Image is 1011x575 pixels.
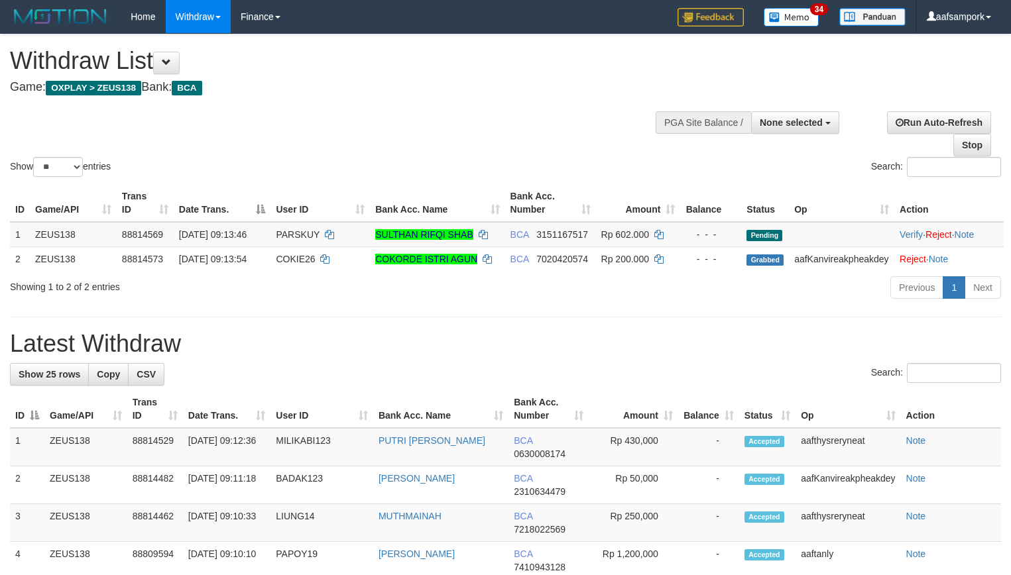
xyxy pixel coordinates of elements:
[965,276,1001,299] a: Next
[955,229,975,240] a: Note
[10,81,661,94] h4: Game: Bank:
[894,246,1004,271] td: ·
[375,229,473,240] a: SULTHAN RIFQI SHAB
[751,111,839,134] button: None selected
[122,254,163,264] span: 88814573
[678,504,739,542] td: -
[117,184,174,222] th: Trans ID: activate to sort column ascending
[746,254,784,266] span: Grabbed
[678,390,739,428] th: Balance: activate to sort column ascending
[514,511,532,521] span: BCA
[887,111,991,134] a: Run Auto-Refresh
[890,276,943,299] a: Previous
[589,466,678,504] td: Rp 50,000
[796,504,900,542] td: aafthysreryneat
[514,448,565,459] span: Copy 0630008174 to clipboard
[508,390,589,428] th: Bank Acc. Number: activate to sort column ascending
[10,246,30,271] td: 2
[10,7,111,26] img: MOTION_logo.png
[183,390,271,428] th: Date Trans.: activate to sort column ascending
[685,228,736,241] div: - - -
[10,363,89,386] a: Show 25 rows
[270,504,373,542] td: LIUNG14
[536,254,588,264] span: Copy 7020420574 to clipboard
[589,428,678,466] td: Rp 430,000
[10,390,44,428] th: ID: activate to sort column descending
[678,466,739,504] td: -
[379,435,485,446] a: PUTRI [PERSON_NAME]
[746,230,782,241] span: Pending
[900,229,923,240] a: Verify
[183,428,271,466] td: [DATE] 09:12:36
[183,466,271,504] td: [DATE] 09:11:18
[10,504,44,542] td: 3
[10,428,44,466] td: 1
[10,184,30,222] th: ID
[44,466,127,504] td: ZEUS138
[183,504,271,542] td: [DATE] 09:10:33
[10,48,661,74] h1: Withdraw List
[172,81,202,95] span: BCA
[900,254,926,264] a: Reject
[601,229,649,240] span: Rp 602.000
[514,562,565,572] span: Copy 7410943128 to clipboard
[370,184,505,222] th: Bank Acc. Name: activate to sort column ascending
[270,184,370,222] th: User ID: activate to sort column ascending
[10,331,1001,357] h1: Latest Withdraw
[379,549,455,559] a: [PERSON_NAME]
[375,254,477,264] a: COKORDE ISTRI AGUN
[373,390,508,428] th: Bank Acc. Name: activate to sort column ascending
[796,390,900,428] th: Op: activate to sort column ascending
[744,549,784,560] span: Accepted
[589,390,678,428] th: Amount: activate to sort column ascending
[810,3,828,15] span: 34
[270,466,373,504] td: BADAK123
[796,428,900,466] td: aafthysreryneat
[894,184,1004,222] th: Action
[127,504,183,542] td: 88814462
[379,511,442,521] a: MUTHMAINAH
[510,254,529,264] span: BCA
[514,549,532,559] span: BCA
[514,473,532,484] span: BCA
[906,473,926,484] a: Note
[536,229,588,240] span: Copy 3151167517 to clipboard
[514,486,565,497] span: Copy 2310634479 to clipboard
[685,252,736,266] div: - - -
[127,428,183,466] td: 88814529
[179,229,247,240] span: [DATE] 09:13:46
[44,504,127,542] td: ZEUS138
[179,254,247,264] span: [DATE] 09:13:54
[744,436,784,447] span: Accepted
[953,134,991,156] a: Stop
[514,435,532,446] span: BCA
[97,369,120,380] span: Copy
[901,390,1001,428] th: Action
[270,390,373,428] th: User ID: activate to sort column ascending
[796,466,900,504] td: aafKanvireakpheakdey
[760,117,823,128] span: None selected
[122,229,163,240] span: 88814569
[601,254,649,264] span: Rp 200.000
[656,111,751,134] div: PGA Site Balance /
[30,184,117,222] th: Game/API: activate to sort column ascending
[10,275,411,293] div: Showing 1 to 2 of 2 entries
[680,184,741,222] th: Balance
[589,504,678,542] td: Rp 250,000
[744,511,784,523] span: Accepted
[596,184,681,222] th: Amount: activate to sort column ascending
[19,369,80,380] span: Show 25 rows
[127,466,183,504] td: 88814482
[46,81,141,95] span: OXPLAY > ZEUS138
[33,157,83,177] select: Showentries
[894,222,1004,247] td: · ·
[510,229,529,240] span: BCA
[44,428,127,466] td: ZEUS138
[174,184,271,222] th: Date Trans.: activate to sort column descending
[907,157,1001,177] input: Search:
[929,254,949,264] a: Note
[10,157,111,177] label: Show entries
[943,276,965,299] a: 1
[764,8,819,26] img: Button%20Memo.svg
[871,157,1001,177] label: Search:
